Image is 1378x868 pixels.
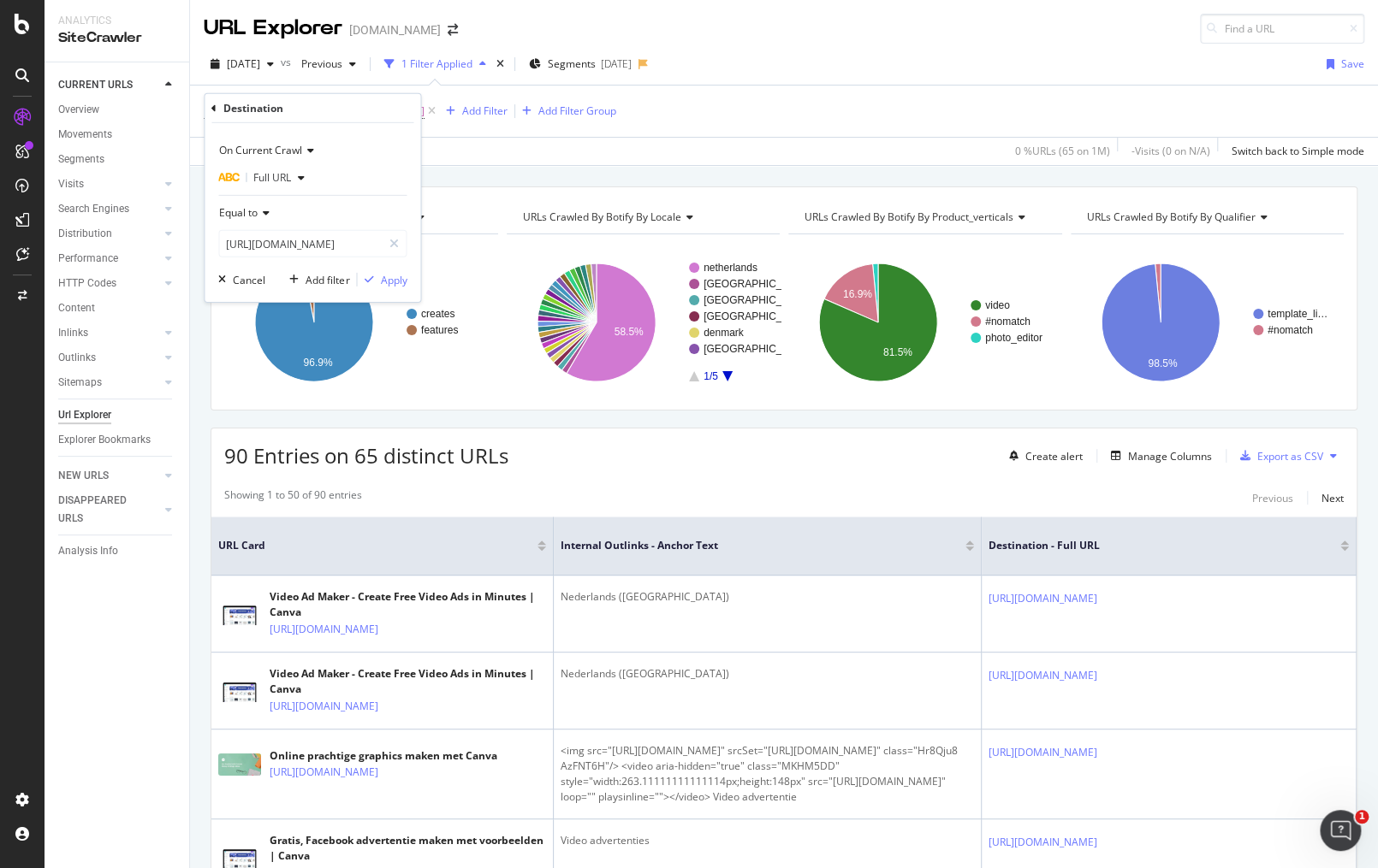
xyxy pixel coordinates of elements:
div: Segments [58,151,104,168]
span: Full URL [253,170,291,185]
img: main image [218,753,261,776]
svg: A chart. [788,248,1062,397]
div: CURRENT URLS [58,76,133,94]
text: template_li… [1268,308,1328,320]
a: Overview [58,101,177,119]
a: Performance [58,250,160,268]
span: URLs Crawled By Botify By product_verticals [805,210,1013,224]
a: Content [58,299,177,317]
div: [DATE] [601,56,632,71]
button: Manage Columns [1104,446,1212,466]
a: [URL][DOMAIN_NAME] [270,698,378,715]
div: Search Engines [58,200,129,218]
a: [URL][DOMAIN_NAME] [989,834,1097,851]
h4: URLs Crawled By Botify By product_verticals [801,204,1047,231]
a: CURRENT URLS [58,76,160,94]
div: Visits [58,175,84,193]
button: Export as CSV [1233,442,1323,469]
button: Add filter [282,271,349,288]
span: Equal to [219,205,258,220]
a: [URL][DOMAIN_NAME] [989,590,1097,607]
button: Add Filter [439,101,508,121]
div: Export as CSV [1257,449,1323,464]
button: [DATE] [204,50,281,78]
div: Manage Columns [1128,449,1212,464]
div: Add filter [306,272,349,286]
button: Switch back to Simple mode [1225,138,1364,165]
a: Search Engines [58,200,160,218]
span: URLs Crawled By Botify By qualifier [1087,210,1256,224]
div: Sitemaps [58,374,102,392]
button: Add Filter Group [515,101,616,121]
a: [URL][DOMAIN_NAME] [270,764,378,781]
iframe: Intercom live chat [1320,810,1361,851]
div: Apply [380,272,407,286]
div: Video Ad Maker - Create Free Video Ads in Minutes | Canva [270,666,546,697]
a: Movements [58,126,177,144]
div: Save [1341,56,1364,71]
text: denmark [704,327,745,339]
a: [URL][DOMAIN_NAME] [989,667,1097,684]
div: DISAPPEARED URLS [58,492,145,528]
text: photo_editor [985,332,1042,344]
div: Distribution [58,225,112,243]
button: Previous [1252,487,1293,508]
div: [DOMAIN_NAME] [349,21,441,38]
span: 2025 Jul. 27th [227,56,260,71]
div: Outlinks [58,349,96,367]
span: URLs Crawled By Botify By locale [523,210,681,224]
div: Nederlands ([GEOGRAPHIC_DATA]) [561,666,974,682]
a: [URL][DOMAIN_NAME] [270,621,378,638]
div: HTTP Codes [58,275,116,292]
img: main image [218,680,261,702]
div: A chart. [224,248,498,397]
text: [GEOGRAPHIC_DATA] [704,343,811,355]
text: [GEOGRAPHIC_DATA] [704,278,811,290]
div: Add Filter Group [538,103,616,118]
div: <img src="[URL][DOMAIN_NAME]" srcSet="[URL][DOMAIN_NAME]" class="Hr8Qju8 AzFNT6H"/> <video aria-h... [561,743,974,805]
div: - Visits ( 0 on N/A ) [1132,144,1210,158]
div: Nederlands ([GEOGRAPHIC_DATA]) [561,589,974,605]
div: Performance [58,250,118,268]
svg: A chart. [507,248,781,397]
div: Url Explorer [58,406,111,424]
text: [GEOGRAPHIC_DATA] [704,310,811,322]
span: 90 Entries on 65 distinct URLs [224,441,508,469]
a: [URL][DOMAIN_NAME] [989,744,1097,761]
a: Outlinks [58,349,160,367]
span: Destination - Full URL [989,538,1315,553]
div: Switch back to Simple mode [1232,144,1364,158]
h4: URLs Crawled By Botify By qualifier [1084,204,1329,231]
div: Gratis, Facebook advertentie maken met voorbeelden | Canva [270,833,546,864]
text: 96.9% [304,357,333,369]
div: Online prachtige graphics maken met Canva [270,748,497,764]
div: Video advertenties [561,833,974,848]
div: NEW URLS [58,467,109,485]
text: 98.5% [1148,357,1177,369]
text: #nomatch [985,316,1031,328]
text: video [985,299,1010,311]
div: Next [1322,491,1344,505]
span: vs [281,55,294,69]
a: HTTP Codes [58,275,160,292]
a: NEW URLS [58,467,160,485]
div: Analysis Info [58,542,118,560]
button: 1 Filter Applied [377,50,493,78]
div: Video Ad Maker - Create Free Video Ads in Minutes | Canva [270,589,546,620]
button: Previous [294,50,363,78]
span: Internal Outlinks - Anchor Text [561,538,940,553]
div: Inlinks [58,324,88,342]
text: features [421,324,458,336]
text: creates [421,308,454,320]
div: 0 % URLs ( 65 on 1M ) [1015,144,1110,158]
a: Sitemaps [58,374,160,392]
svg: A chart. [1071,248,1345,397]
div: Previous [1252,491,1293,505]
a: Explorer Bookmarks [58,431,177,449]
button: Create alert [1002,442,1083,469]
button: Segments[DATE] [522,50,639,78]
div: Overview [58,101,99,119]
